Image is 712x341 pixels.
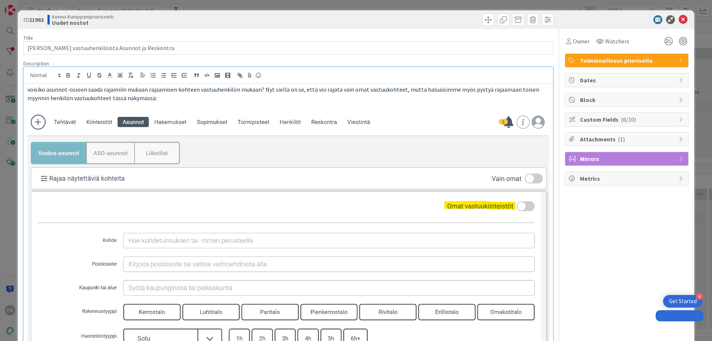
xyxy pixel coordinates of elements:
span: ( 6/10 ) [621,116,636,123]
input: type card name here... [23,41,553,55]
span: Watchers [605,37,629,46]
span: Metrics [580,174,675,183]
label: Title [23,35,33,41]
span: ( 1 ) [618,135,625,143]
span: Kenno-Kumppanipriorisointi [52,14,113,20]
span: Toiminnallisuus priorisoitu [580,56,675,65]
span: Description [23,60,49,67]
span: ID [23,15,44,24]
div: Open Get Started checklist, remaining modules: 4 [663,295,703,308]
span: Custom Fields [580,115,675,124]
div: Get Started [669,298,697,305]
span: Owner [573,37,590,46]
div: 4 [696,293,703,300]
b: Uudet nostot [52,20,113,26]
span: Mirrors [580,154,675,163]
span: voisiko asunnot-osioon saada rajaimiin mukaan rajaamisen kohteen vastuuhenkilön mukaan? Nyt siell... [27,86,540,102]
span: Attachments [580,135,675,144]
span: Block [580,95,675,104]
b: 21963 [29,16,44,23]
span: Dates [580,76,675,85]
